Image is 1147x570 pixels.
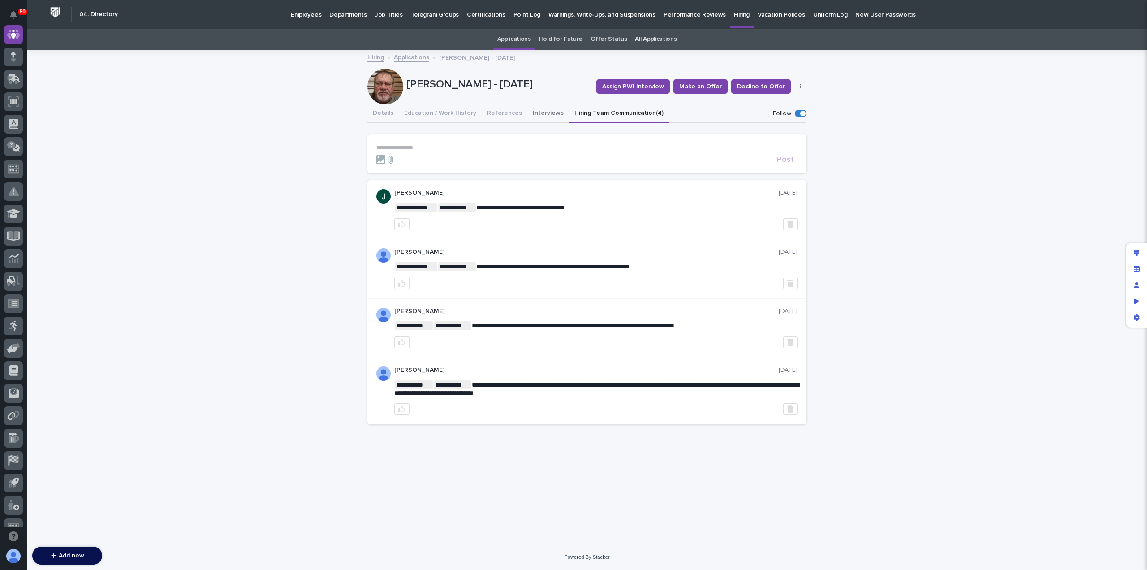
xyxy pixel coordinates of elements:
button: Decline to Offer [731,79,791,94]
button: Education / Work History [399,104,482,123]
a: Applications [497,29,531,50]
img: Stacker [9,9,27,26]
img: AATXAJzKHBjIVkmOEWMd7CrWKgKOc1AT7c5NBq-GLKw_=s96-c [376,189,391,204]
img: ALV-UjUZy3ce35tRQey3P2ObHkW27W98kYzo1LCz1p16XcY44cYu2Hc71fZ90dz-OcHAfTH67Bsw25TGrptjAgZ7aIJkAMgAP... [376,248,391,263]
img: AOh14GiWKAYVPIbfHyIkyvX2hiPF8_WCcz-HU3nlZscn=s96-c [376,308,391,322]
div: 🔗 [56,114,63,121]
button: Delete post [783,403,798,415]
button: Details [367,104,399,123]
a: Offer Status [591,29,627,50]
p: [PERSON_NAME] [394,366,779,374]
div: We're available if you need us! [30,148,113,155]
button: Add new [32,547,102,565]
button: Delete post [783,218,798,230]
span: Make an Offer [679,82,722,91]
p: [DATE] [779,248,798,256]
button: References [482,104,527,123]
p: [PERSON_NAME] [394,308,779,315]
img: AOh14GiWKAYVPIbfHyIkyvX2hiPF8_WCcz-HU3nlZscn=s96-c [376,366,391,381]
p: [PERSON_NAME] [394,248,779,256]
button: Delete post [783,278,798,289]
div: Start new chat [30,139,147,148]
span: Onboarding Call [65,113,114,122]
button: like this post [394,278,410,289]
div: Edit layout [1129,245,1145,261]
button: Post [773,156,798,164]
div: Notifications80 [11,11,23,25]
button: Assign PWI Interview [596,79,670,94]
div: Manage fields and data [1129,261,1145,277]
p: [DATE] [779,189,798,197]
button: Make an Offer [673,79,728,94]
a: All Applications [635,29,677,50]
p: [PERSON_NAME] - [DATE] [407,78,589,91]
button: like this post [394,336,410,348]
button: like this post [394,403,410,415]
div: App settings [1129,309,1145,326]
p: Welcome 👋 [9,35,163,50]
a: 📖Help Docs [5,109,52,126]
a: Hold for Future [539,29,582,50]
button: Open support chat [4,527,23,546]
span: Post [777,156,794,164]
p: Follow [773,110,791,117]
img: 1736555164131-43832dd5-751b-4058-ba23-39d91318e5a0 [9,139,25,155]
img: Workspace Logo [47,4,64,21]
p: 80 [20,9,26,15]
a: Hiring [367,52,384,62]
p: [DATE] [779,308,798,315]
span: Assign PWI Interview [602,82,664,91]
span: Decline to Offer [737,82,785,91]
div: Preview as [1129,293,1145,309]
p: How can we help? [9,50,163,64]
button: Notifications [4,5,23,24]
p: [PERSON_NAME] [394,189,779,197]
span: Help Docs [18,113,49,122]
button: users-avatar [4,547,23,566]
button: Interviews [527,104,569,123]
a: Applications [394,52,429,62]
a: Powered byPylon [63,165,108,173]
button: like this post [394,218,410,230]
h2: 04. Directory [79,11,118,18]
button: Hiring Team Communication (4) [569,104,669,123]
p: [PERSON_NAME] - [DATE] [439,52,515,62]
button: Delete post [783,336,798,348]
a: Powered By Stacker [564,554,609,560]
span: Pylon [89,166,108,173]
button: Start new chat [152,141,163,152]
a: 🔗Onboarding Call [52,109,118,126]
div: 📖 [9,114,16,121]
div: Manage users [1129,277,1145,293]
p: [DATE] [779,366,798,374]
